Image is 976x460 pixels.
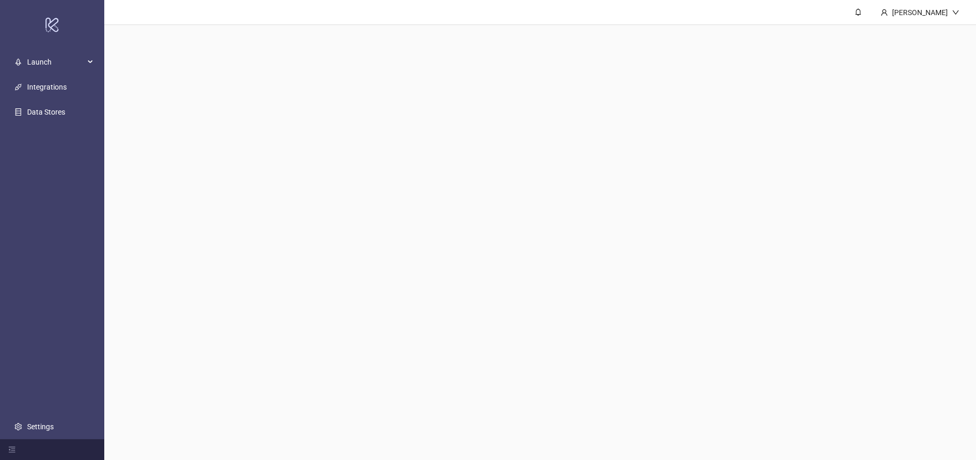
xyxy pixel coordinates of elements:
[27,422,54,431] a: Settings
[27,52,84,72] span: Launch
[27,108,65,116] a: Data Stores
[888,7,952,18] div: [PERSON_NAME]
[15,58,22,66] span: rocket
[881,9,888,16] span: user
[8,446,16,453] span: menu-fold
[27,83,67,91] a: Integrations
[952,9,959,16] span: down
[855,8,862,16] span: bell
